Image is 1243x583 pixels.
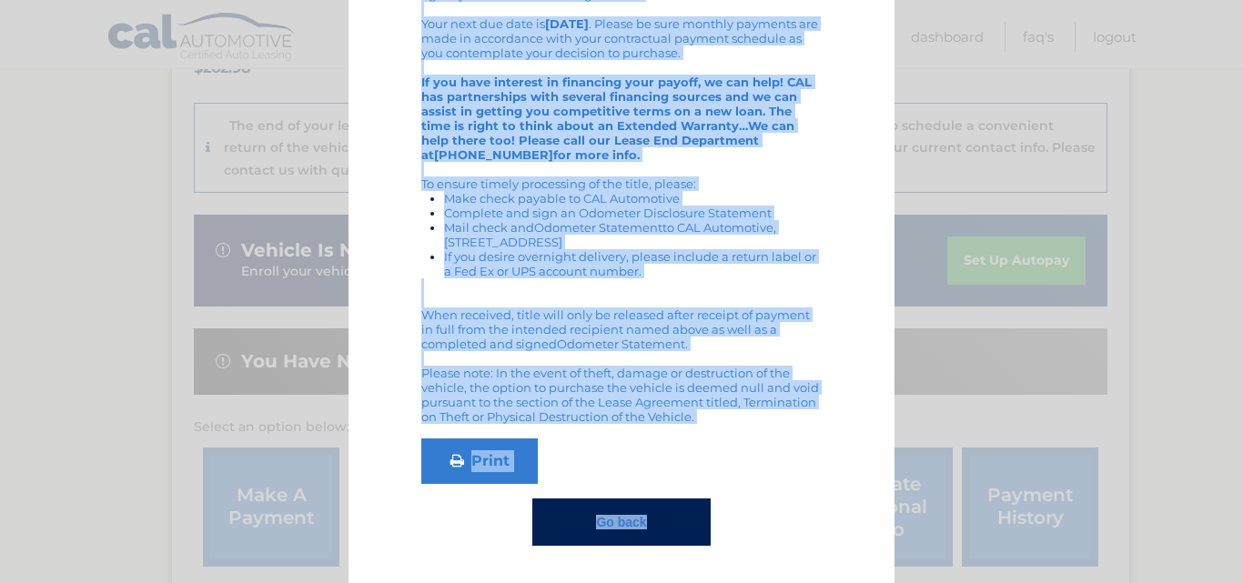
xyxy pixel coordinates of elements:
a: Odometer Statement [534,220,662,235]
li: Complete and sign an Odometer Disclosure Statement [444,206,822,220]
a: [PHONE_NUMBER] [434,147,553,162]
a: Print [421,438,538,484]
li: If you desire overnight delivery, please include a return label or a Fed Ex or UPS account number. [444,249,822,278]
button: Go back [532,498,710,546]
li: Make check payable to CAL Automotive [444,191,822,206]
li: Mail check and to CAL Automotive, [STREET_ADDRESS] [444,220,822,249]
a: Odometer Statement [557,337,685,351]
strong: If you have interest in financing your payoff, we can help! CAL has partnerships with several fin... [421,75,812,162]
b: [DATE] [545,16,589,31]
